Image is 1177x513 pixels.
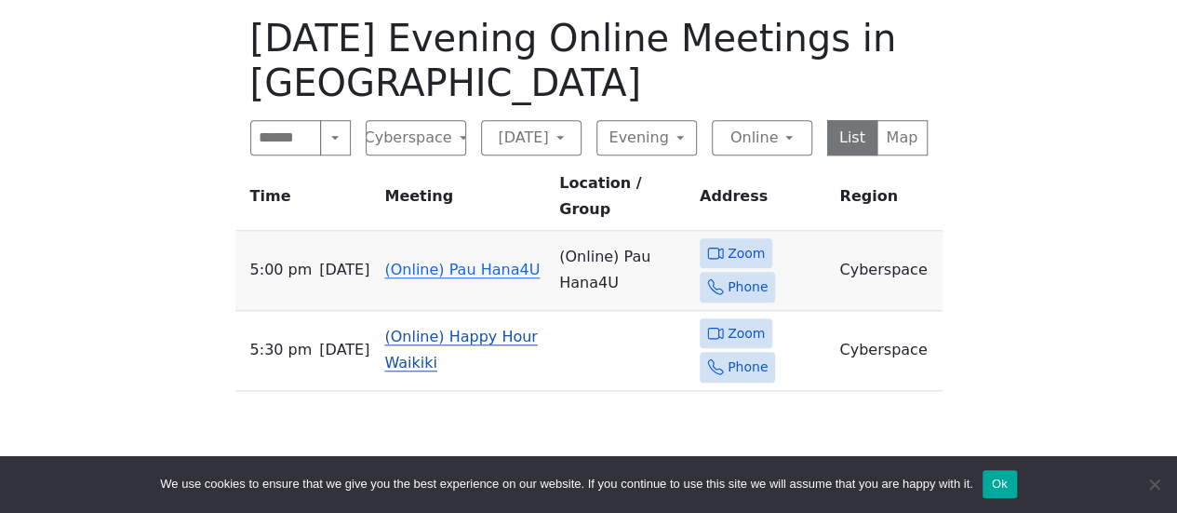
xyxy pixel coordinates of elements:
[983,470,1017,498] button: Ok
[552,231,692,311] td: (Online) Pau Hana4U
[728,356,768,379] span: Phone
[481,120,582,155] button: [DATE]
[827,120,878,155] button: List
[250,16,928,105] h1: [DATE] Evening Online Meetings in [GEOGRAPHIC_DATA]
[552,170,692,231] th: Location / Group
[596,120,697,155] button: Evening
[712,120,812,155] button: Online
[250,120,322,155] input: Search
[1144,475,1163,493] span: No
[319,337,369,363] span: [DATE]
[366,120,466,155] button: Cyberspace
[384,328,537,371] a: (Online) Happy Hour Waikiki
[250,337,313,363] span: 5:30 PM
[250,257,313,283] span: 5:00 PM
[384,261,540,278] a: (Online) Pau Hana4U
[377,170,552,231] th: Meeting
[692,170,832,231] th: Address
[832,170,942,231] th: Region
[876,120,928,155] button: Map
[319,257,369,283] span: [DATE]
[320,120,350,155] button: Search
[832,311,942,391] td: Cyberspace
[235,170,378,231] th: Time
[728,242,765,265] span: Zoom
[728,322,765,345] span: Zoom
[728,276,768,299] span: Phone
[832,231,942,311] td: Cyberspace
[160,475,972,493] span: We use cookies to ensure that we give you the best experience on our website. If you continue to ...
